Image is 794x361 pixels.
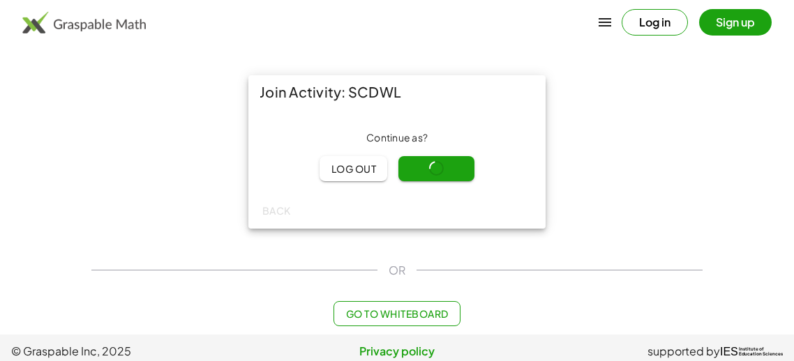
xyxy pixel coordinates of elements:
span: Log out [331,162,376,175]
a: IESInstitute ofEducation Sciences [720,343,783,360]
span: IES [720,345,738,358]
div: Join Activity: SCDWL [248,75,546,109]
span: Institute of Education Sciences [739,347,783,357]
button: Sign up [699,9,772,36]
div: Continue as ? [260,131,534,145]
span: supported by [647,343,720,360]
a: Privacy policy [269,343,526,360]
button: Log out [320,156,387,181]
span: © Graspable Inc, 2025 [11,343,269,360]
button: Log in [622,9,688,36]
button: Go to Whiteboard [334,301,460,326]
span: OR [389,262,405,279]
span: Go to Whiteboard [345,307,448,320]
